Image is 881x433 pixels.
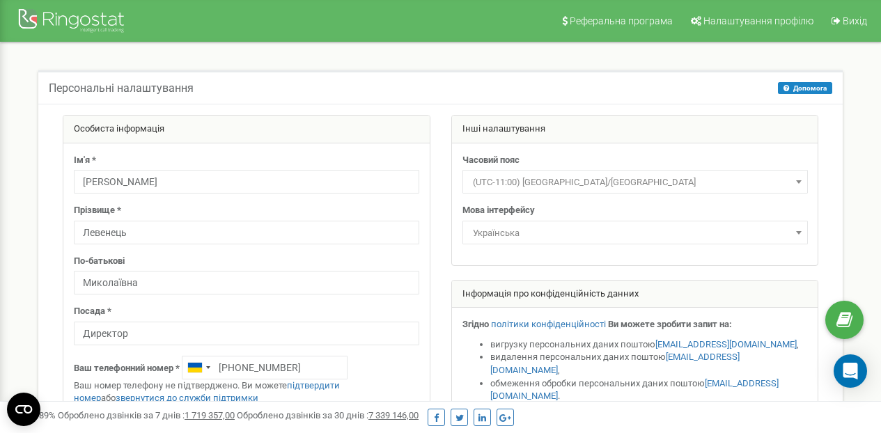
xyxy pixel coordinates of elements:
[237,410,419,420] span: Оброблено дзвінків за 30 днів :
[74,170,419,194] input: Ім'я
[490,351,808,377] li: видалення персональних даних поштою ,
[834,354,867,388] div: Open Intercom Messenger
[74,362,180,375] label: Ваш телефонний номер *
[490,338,808,352] li: вигрузку персональних даних поштою ,
[74,255,125,268] label: По-батькові
[462,170,808,194] span: (UTC-11:00) Pacific/Midway
[63,116,430,143] div: Особиста інформація
[462,221,808,244] span: Українська
[462,154,520,167] label: Часовий пояс
[368,410,419,420] u: 7 339 146,00
[462,319,489,329] strong: Згідно
[452,116,818,143] div: Інші налаштування
[182,356,215,379] div: Telephone country code
[74,271,419,294] input: По-батькові
[491,319,606,329] a: політики конфіденційності
[74,379,419,405] p: Ваш номер телефону не підтверджено. Ви можете або
[467,223,803,243] span: Українська
[74,154,96,167] label: Ім'я *
[655,339,797,349] a: [EMAIL_ADDRESS][DOMAIN_NAME]
[467,173,803,192] span: (UTC-11:00) Pacific/Midway
[58,410,235,420] span: Оброблено дзвінків за 7 днів :
[7,393,40,426] button: Open CMP widget
[843,15,867,26] span: Вихід
[703,15,813,26] span: Налаштування профілю
[182,356,348,379] input: +1-800-555-55-55
[490,377,808,403] li: обмеження обробки персональних даних поштою .
[74,204,121,217] label: Прізвище *
[462,204,535,217] label: Мова інтерфейсу
[778,82,832,94] button: Допомога
[74,221,419,244] input: Прізвище
[49,82,194,95] h5: Персональні налаштування
[452,281,818,308] div: Інформація про конфіденційність данних
[74,322,419,345] input: Посада
[490,352,740,375] a: [EMAIL_ADDRESS][DOMAIN_NAME]
[116,393,258,403] a: звернутися до служби підтримки
[608,319,732,329] strong: Ви можете зробити запит на:
[185,410,235,420] u: 1 719 357,00
[74,305,111,318] label: Посада *
[570,15,673,26] span: Реферальна програма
